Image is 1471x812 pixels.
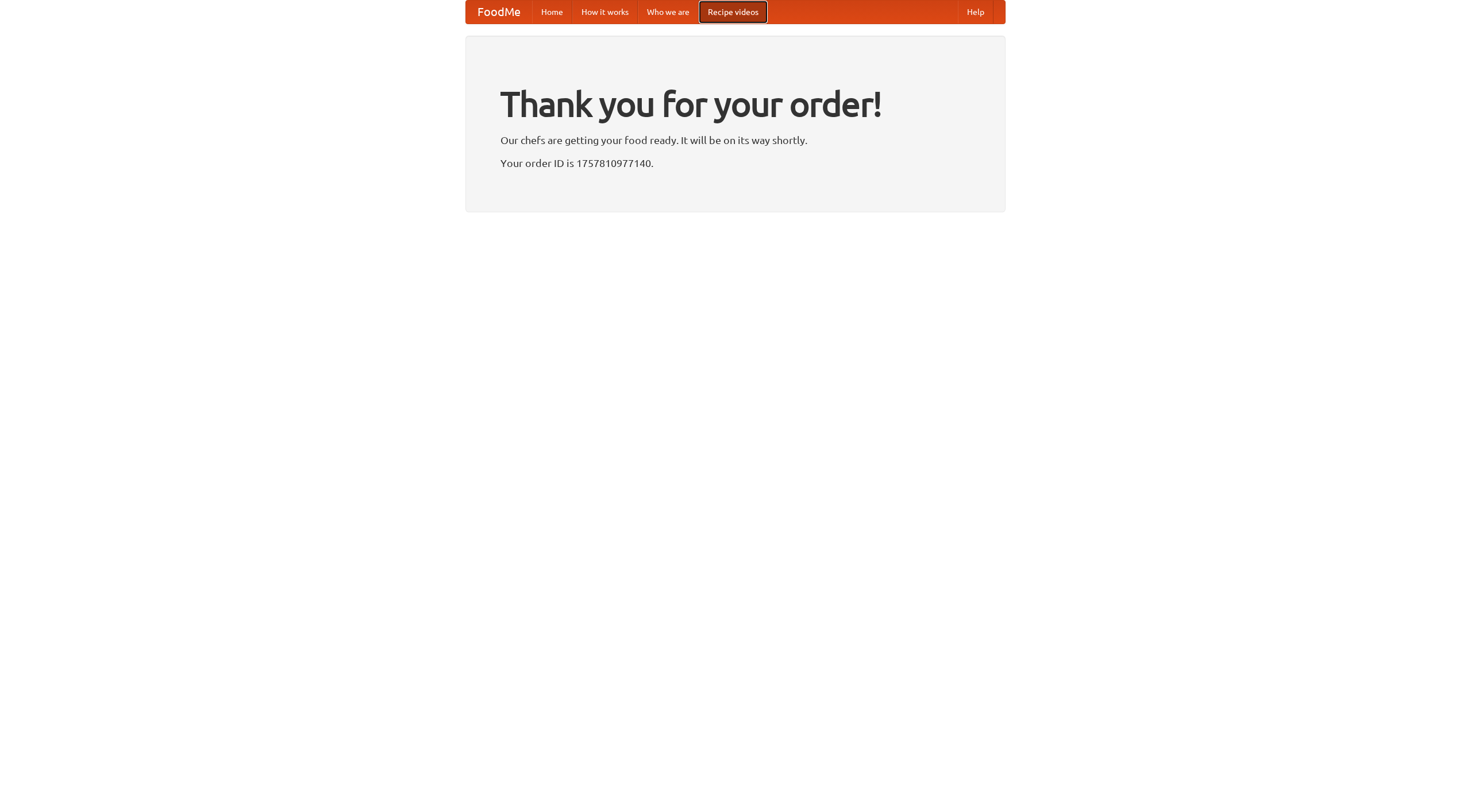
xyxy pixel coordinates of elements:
a: How it works [572,1,638,24]
a: Who we are [638,1,699,24]
p: Your order ID is 1757810977140. [500,154,971,172]
h1: Thank you for your order! [500,76,971,131]
p: Our chefs are getting your food ready. It will be on its way shortly. [500,131,971,149]
a: Home [532,1,572,24]
a: Help [958,1,993,24]
a: FoodMe [466,1,532,24]
a: Recipe videos [699,1,768,24]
